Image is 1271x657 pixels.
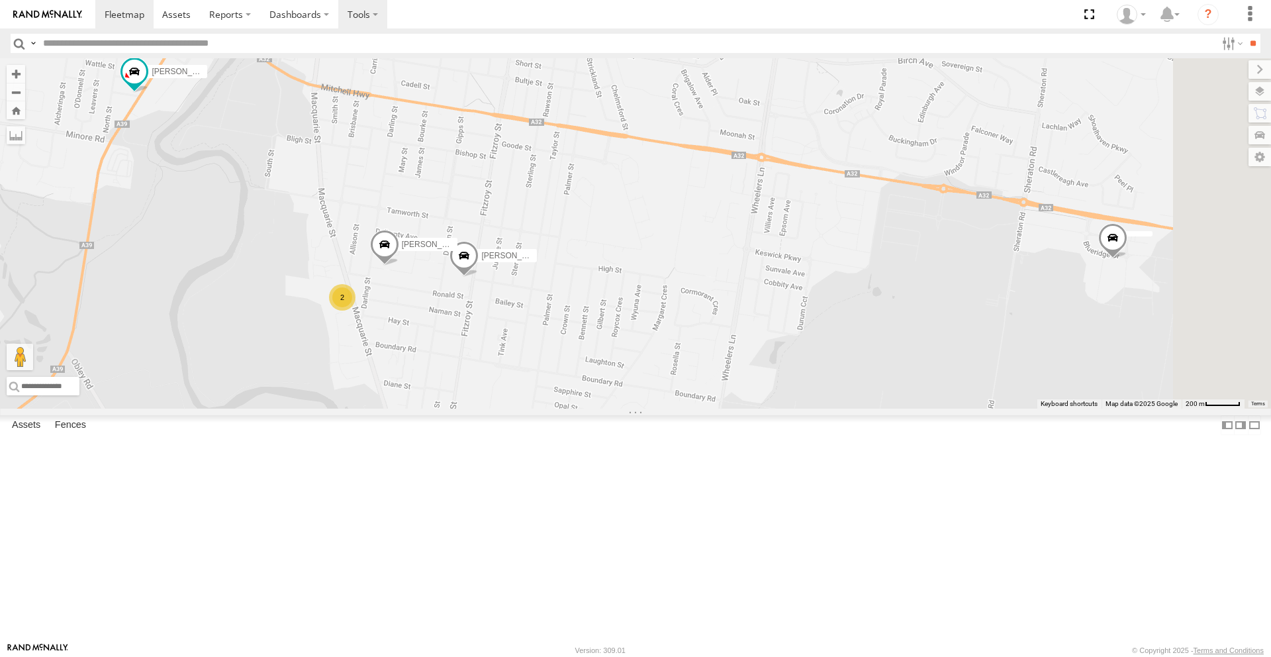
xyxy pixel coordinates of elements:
[7,65,25,83] button: Zoom in
[5,416,47,434] label: Assets
[7,126,25,144] label: Measure
[48,416,93,434] label: Fences
[1041,399,1098,409] button: Keyboard shortcuts
[7,644,68,657] a: Visit our Website
[1198,4,1219,25] i: ?
[1186,400,1205,407] span: 200 m
[329,284,355,311] div: 2
[1217,34,1245,53] label: Search Filter Options
[13,10,82,19] img: rand-logo.svg
[1251,401,1265,407] a: Terms (opens in new tab)
[152,66,217,76] span: [PERSON_NAME]
[1234,415,1247,434] label: Dock Summary Table to the Right
[1221,415,1234,434] label: Dock Summary Table to the Left
[402,240,467,249] span: [PERSON_NAME]
[7,83,25,101] button: Zoom out
[1182,399,1245,409] button: Map scale: 200 m per 50 pixels
[28,34,38,53] label: Search Query
[1194,646,1264,654] a: Terms and Conditions
[1106,400,1178,407] span: Map data ©2025 Google
[1112,5,1151,25] div: Kane McDermott
[1132,646,1264,654] div: © Copyright 2025 -
[1248,148,1271,166] label: Map Settings
[7,101,25,119] button: Zoom Home
[575,646,626,654] div: Version: 309.01
[481,251,547,260] span: [PERSON_NAME]
[7,344,33,370] button: Drag Pegman onto the map to open Street View
[1248,415,1261,434] label: Hide Summary Table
